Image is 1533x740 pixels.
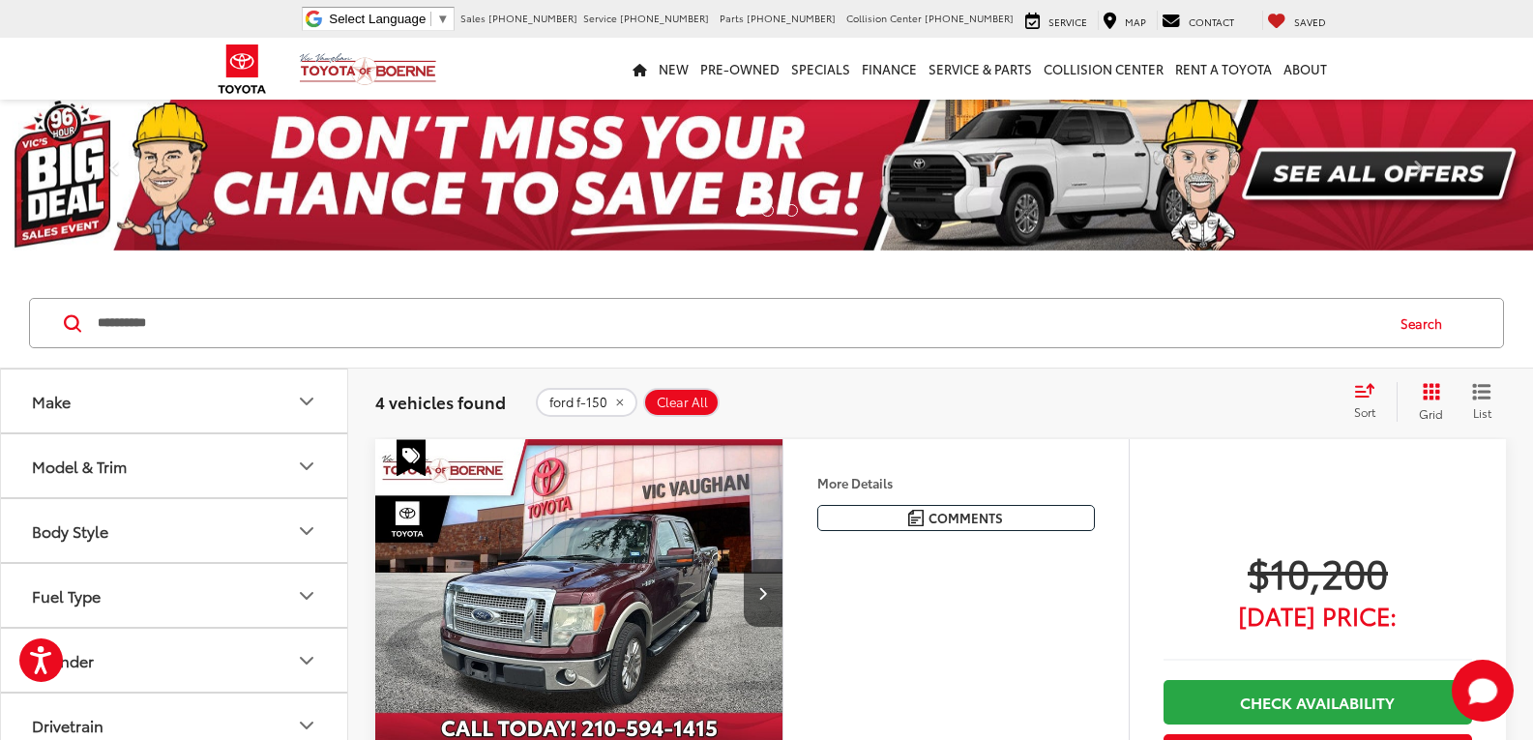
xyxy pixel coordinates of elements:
div: Drivetrain [295,714,318,737]
span: Service [583,11,617,25]
span: Select Language [329,12,426,26]
span: [PHONE_NUMBER] [620,11,709,25]
a: Home [627,38,653,100]
img: Comments [908,510,924,526]
a: Service & Parts: Opens in a new tab [923,38,1038,100]
button: Model & TrimModel & Trim [1,434,349,497]
button: Comments [817,505,1095,531]
span: Comments [929,509,1003,527]
a: Map [1098,11,1151,30]
button: Grid View [1397,382,1458,421]
span: Saved [1294,15,1326,29]
span: Service [1048,15,1087,29]
div: Fuel Type [295,584,318,607]
img: Toyota [206,38,279,101]
a: New [653,38,694,100]
div: Body Style [295,519,318,543]
span: Collision Center [846,11,922,25]
span: $10,200 [1164,548,1472,596]
div: Make [295,390,318,413]
span: Sort [1354,403,1375,420]
span: ford f-150 [549,395,607,410]
a: Pre-Owned [694,38,785,100]
a: Contact [1157,11,1239,30]
div: Cylinder [295,649,318,672]
span: [PHONE_NUMBER] [488,11,577,25]
button: Clear All [643,388,720,417]
div: Fuel Type [32,586,101,605]
span: [DATE] Price: [1164,606,1472,625]
a: Service [1020,11,1092,30]
a: About [1278,38,1333,100]
a: My Saved Vehicles [1262,11,1331,30]
span: ▼ [436,12,449,26]
span: Contact [1189,15,1234,29]
a: Select Language​ [329,12,449,26]
button: Select sort value [1344,382,1397,421]
button: Body StyleBody Style [1,499,349,562]
span: Grid [1419,405,1443,422]
button: Fuel TypeFuel Type [1,564,349,627]
span: Clear All [657,395,708,410]
span: Special [397,439,426,476]
button: Search [1382,299,1470,347]
a: Rent a Toyota [1169,38,1278,100]
button: CylinderCylinder [1,629,349,692]
div: Model & Trim [32,457,127,475]
svg: Start Chat [1452,660,1514,722]
div: Model & Trim [295,455,318,478]
input: Search by Make, Model, or Keyword [96,300,1382,346]
span: [PHONE_NUMBER] [925,11,1014,25]
div: Make [32,392,71,410]
a: Finance [856,38,923,100]
div: Cylinder [32,651,94,669]
button: List View [1458,382,1506,421]
span: 4 vehicles found [375,390,506,413]
div: Drivetrain [32,716,103,734]
h4: More Details [817,476,1095,489]
a: Collision Center [1038,38,1169,100]
img: Vic Vaughan Toyota of Boerne [299,52,437,86]
button: MakeMake [1,370,349,432]
a: Specials [785,38,856,100]
span: ​ [430,12,431,26]
span: List [1472,404,1491,421]
span: Sales [460,11,486,25]
div: Body Style [32,521,108,540]
button: remove ford%20f-150 [536,388,637,417]
span: [PHONE_NUMBER] [747,11,836,25]
button: Next image [744,559,782,627]
button: Toggle Chat Window [1452,660,1514,722]
span: Map [1125,15,1146,29]
a: Check Availability [1164,680,1472,724]
span: Parts [720,11,744,25]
